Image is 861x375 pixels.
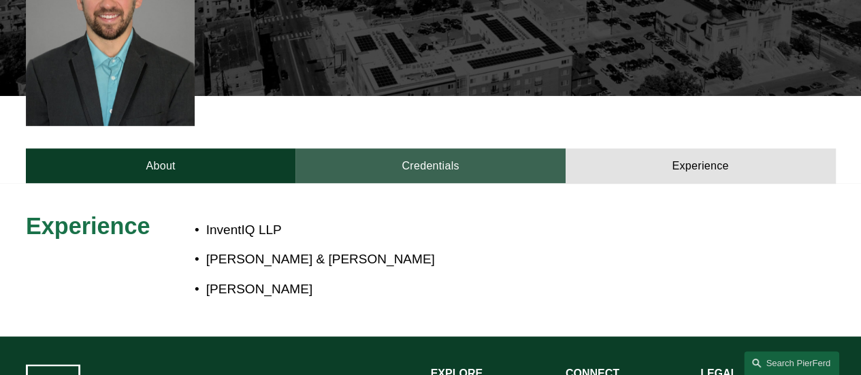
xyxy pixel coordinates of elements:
p: [PERSON_NAME] [206,278,734,301]
a: Search this site [744,351,839,375]
span: Experience [26,213,150,239]
p: [PERSON_NAME] & [PERSON_NAME] [206,248,734,271]
a: Credentials [295,148,565,183]
a: About [26,148,295,183]
p: InventIQ LLP [206,218,734,242]
a: Experience [566,148,835,183]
